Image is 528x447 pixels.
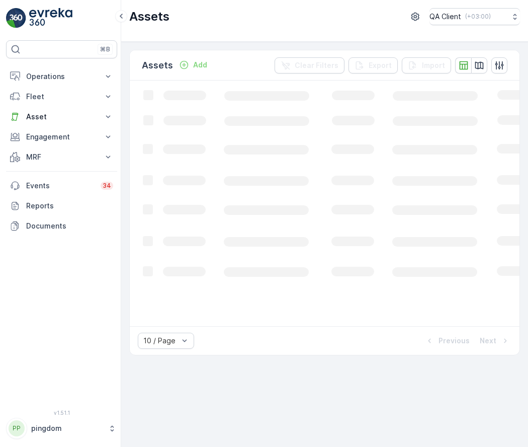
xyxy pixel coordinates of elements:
[26,92,97,102] p: Fleet
[275,57,344,73] button: Clear Filters
[129,9,169,25] p: Assets
[438,336,470,346] p: Previous
[423,335,471,347] button: Previous
[6,107,117,127] button: Asset
[100,45,110,53] p: ⌘B
[103,182,111,190] p: 34
[31,423,103,433] p: pingdom
[6,66,117,87] button: Operations
[26,181,95,191] p: Events
[295,60,338,70] p: Clear Filters
[369,60,392,70] p: Export
[6,87,117,107] button: Fleet
[26,132,97,142] p: Engagement
[9,420,25,436] div: PP
[26,221,113,231] p: Documents
[465,13,491,21] p: ( +03:00 )
[6,176,117,196] a: Events34
[348,57,398,73] button: Export
[6,410,117,416] span: v 1.51.1
[193,60,207,70] p: Add
[6,216,117,236] a: Documents
[480,336,496,346] p: Next
[6,418,117,439] button: PPpingdom
[175,59,211,71] button: Add
[479,335,511,347] button: Next
[26,112,97,122] p: Asset
[26,71,97,82] p: Operations
[429,12,461,22] p: QA Client
[402,57,451,73] button: Import
[422,60,445,70] p: Import
[29,8,72,28] img: logo_light-DOdMpM7g.png
[429,8,520,25] button: QA Client(+03:00)
[26,152,97,162] p: MRF
[142,58,173,72] p: Assets
[6,8,26,28] img: logo
[26,201,113,211] p: Reports
[6,127,117,147] button: Engagement
[6,147,117,167] button: MRF
[6,196,117,216] a: Reports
